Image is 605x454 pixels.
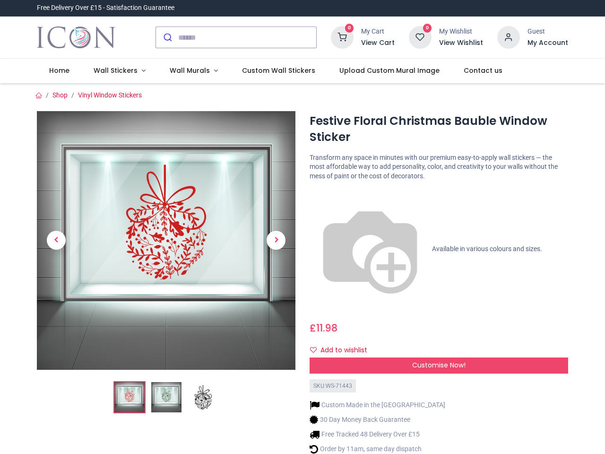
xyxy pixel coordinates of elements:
a: Logo of Icon Wall Stickers [37,24,115,51]
a: Vinyl Window Stickers [78,91,142,99]
h1: Festive Floral Christmas Bauble Window Sticker [310,113,568,146]
span: Available in various colours and sizes. [432,244,542,252]
span: Customise Now! [412,360,466,370]
span: Previous [47,231,66,250]
sup: 0 [345,24,354,33]
span: Upload Custom Mural Image [339,66,440,75]
span: Wall Murals [170,66,210,75]
i: Add to wishlist [310,347,317,353]
div: My Cart [361,27,395,36]
li: Free Tracked 48 Delivery Over £15 [310,429,445,439]
a: Shop [52,91,68,99]
button: Submit [156,27,178,48]
img: color-wheel.png [310,189,431,310]
span: Next [267,231,285,250]
span: Home [49,66,69,75]
a: Wall Murals [157,59,230,83]
a: 0 [331,33,354,41]
span: Wall Stickers [94,66,138,75]
iframe: Customer reviews powered by Trustpilot [370,3,568,13]
div: SKU: WS-71443 [310,379,356,393]
span: £ [310,321,337,335]
div: Guest [527,27,568,36]
p: Transform any space in minutes with our premium easy-to-apply wall stickers — the most affordable... [310,153,568,181]
a: View Cart [361,38,395,48]
button: Add to wishlistAdd to wishlist [310,342,375,358]
a: My Account [527,38,568,48]
a: 0 [409,33,432,41]
span: 11.98 [316,321,337,335]
li: Order by 11am, same day dispatch [310,444,445,454]
img: Icon Wall Stickers [37,24,115,51]
img: Festive Floral Christmas Bauble Window Sticker [37,111,295,370]
span: Contact us [464,66,502,75]
a: Wall Stickers [82,59,158,83]
li: Custom Made in the [GEOGRAPHIC_DATA] [310,400,445,410]
li: 30 Day Money Back Guarantee [310,415,445,425]
img: WS-71443-03 [188,382,218,412]
span: Custom Wall Stickers [242,66,315,75]
img: Festive Floral Christmas Bauble Window Sticker [114,382,145,412]
a: View Wishlist [439,38,483,48]
img: WS-71443-02 [151,382,181,412]
div: My Wishlist [439,27,483,36]
a: Next [257,150,295,331]
div: Free Delivery Over £15 - Satisfaction Guarantee [37,3,174,13]
a: Previous [37,150,76,331]
sup: 0 [423,24,432,33]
